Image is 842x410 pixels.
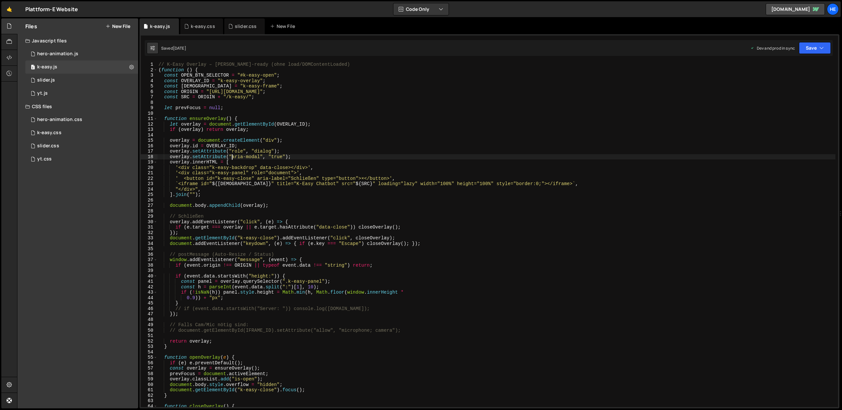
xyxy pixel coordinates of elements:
[37,156,52,162] div: yt.css
[150,23,170,30] div: k-easy.js
[173,45,186,51] div: [DATE]
[141,257,158,263] div: 37
[141,62,158,67] div: 1
[827,3,839,15] a: he
[141,344,158,350] div: 53
[141,328,158,333] div: 50
[17,34,138,47] div: Javascript files
[141,393,158,398] div: 62
[141,149,158,154] div: 17
[191,23,215,30] div: k-easy.css
[141,203,158,208] div: 27
[141,290,158,295] div: 43
[766,3,825,15] a: [DOMAIN_NAME]
[141,170,158,176] div: 21
[37,90,48,96] div: yt.js
[141,317,158,323] div: 48
[37,51,78,57] div: hero-animation.js
[141,366,158,371] div: 57
[141,181,158,187] div: 23
[141,214,158,219] div: 29
[31,65,35,70] span: 3
[141,241,158,247] div: 34
[141,350,158,355] div: 54
[141,192,158,198] div: 25
[25,23,37,30] h2: Files
[141,111,158,116] div: 10
[141,100,158,106] div: 8
[141,187,158,192] div: 24
[141,78,158,84] div: 4
[37,117,82,123] div: hero-animation.css
[141,105,158,111] div: 9
[141,284,158,290] div: 42
[141,263,158,268] div: 38
[141,333,158,339] div: 51
[161,45,186,51] div: Saved
[141,322,158,328] div: 49
[141,176,158,181] div: 22
[141,122,158,127] div: 12
[141,154,158,160] div: 18
[25,74,138,87] div: 13946/44548.js
[750,45,795,51] div: Dev and prod in sync
[235,23,257,30] div: slider.css
[141,306,158,312] div: 46
[141,84,158,89] div: 5
[141,382,158,388] div: 60
[141,159,158,165] div: 19
[141,301,158,306] div: 45
[141,339,158,344] div: 52
[141,143,158,149] div: 16
[141,133,158,138] div: 14
[141,116,158,122] div: 11
[141,252,158,257] div: 36
[37,64,57,70] div: k-easy.js
[141,295,158,301] div: 44
[17,100,138,113] div: CSS files
[25,47,138,60] div: 13946/35478.js
[141,208,158,214] div: 28
[141,94,158,100] div: 7
[37,130,62,136] div: k-easy.css
[141,311,158,317] div: 47
[141,230,158,236] div: 32
[799,42,831,54] button: Save
[141,404,158,409] div: 64
[393,3,449,15] button: Code Only
[141,387,158,393] div: 61
[141,360,158,366] div: 56
[25,139,138,153] div: 13946/44550.css
[141,246,158,252] div: 35
[141,376,158,382] div: 59
[141,398,158,404] div: 63
[141,371,158,377] div: 58
[141,73,158,78] div: 3
[141,127,158,133] div: 13
[141,219,158,225] div: 30
[141,279,158,284] div: 41
[25,87,138,100] div: 13946/44553.js
[141,165,158,171] div: 20
[25,113,138,126] div: 13946/35481.css
[25,5,78,13] div: Plattform-E Website
[1,1,17,17] a: 🤙
[25,60,138,74] div: 13946/44651.js
[141,89,158,95] div: 6
[141,225,158,230] div: 31
[25,153,138,166] div: 13946/44554.css
[270,23,298,30] div: New File
[37,143,59,149] div: slider.css
[37,77,55,83] div: slider.js
[141,355,158,360] div: 55
[141,67,158,73] div: 2
[141,274,158,279] div: 40
[141,198,158,203] div: 26
[141,138,158,143] div: 15
[141,268,158,274] div: 39
[141,235,158,241] div: 33
[25,126,138,139] div: 13946/44652.css
[106,24,130,29] button: New File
